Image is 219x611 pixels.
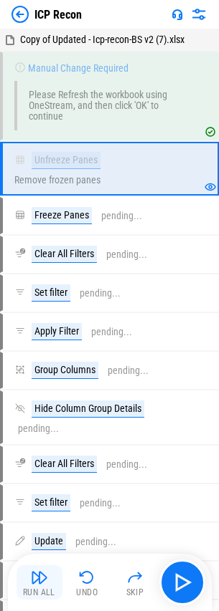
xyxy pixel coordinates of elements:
div: Clear All Filters [32,246,97,263]
div: ICP Recon [34,8,82,21]
img: Main button [171,571,194,594]
img: Back [11,6,29,23]
button: Undo [64,565,110,600]
div: pending... [106,249,147,260]
div: Please Refresh the workbook using OneStream, and then click 'OK' to continue [29,90,174,122]
div: Clear All Filters [32,456,97,473]
img: Settings menu [190,6,208,23]
button: Run All [17,565,62,600]
div: pending... [108,365,149,376]
div: Freeze Panes [32,207,92,224]
div: Hide Column Group Details [32,400,144,418]
span: Copy of Updated - Icp-recon-BS v2 (7).xlsx [20,34,185,45]
div: pending... [18,423,59,434]
div: pending... [101,211,142,221]
div: Update [32,533,66,550]
img: Support [172,9,183,20]
button: Skip [112,565,158,600]
div: Undo [76,588,98,597]
div: pending... [75,537,116,547]
div: Group Columns [32,362,98,379]
div: Set filter [32,494,70,511]
img: Run All [31,569,48,586]
img: Skip [126,569,144,586]
div: pending... [91,327,132,337]
div: Set filter [32,284,70,302]
div: pending... [80,288,121,299]
img: Undo [78,569,95,586]
div: Manual Change Required [28,63,129,74]
div: pending... [80,498,121,509]
div: Run All [23,588,55,597]
div: Skip [126,588,144,597]
div: Unfreeze Panes [32,152,101,169]
div: Remove frozen panes [14,175,101,186]
div: Apply Filter [32,323,82,340]
div: pending... [106,459,147,470]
